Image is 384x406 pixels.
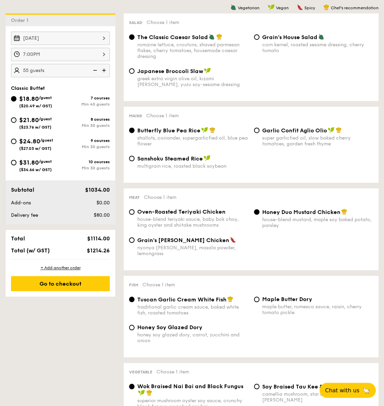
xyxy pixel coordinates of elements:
[325,387,359,394] span: Chat with us
[11,48,110,61] input: Event time
[129,370,152,374] span: Vegetable
[227,296,233,302] img: icon-chef-hat.a58ddaea.svg
[254,297,259,302] input: Maple Butter Dorymaple butter, romesco sauce, raisin, cherry tomato pickle
[96,200,110,206] span: $0.00
[204,68,211,74] img: icon-vegan.f8ff3823.svg
[87,235,110,242] span: $1114.00
[262,127,327,134] span: Garlic Confit Aglio Olio
[129,128,135,133] input: Butterfly Blue Pea Riceshallots, coriander, supergarlicfied oil, blue pea flower
[137,296,226,303] span: Tuscan Garlic Cream White Fish
[262,391,373,403] div: camellia mushroom, star anise, [PERSON_NAME]
[262,34,317,40] span: Grain's House Salad
[137,163,248,169] div: multigrain rice, roasted black soybean
[238,5,259,10] span: Vegetarian
[144,194,176,200] span: Choose 1 item
[39,117,52,121] span: /guest
[60,123,110,128] div: Min 30 guests
[19,138,40,145] span: $24.80
[129,195,140,200] span: Meat
[276,5,289,10] span: Vegan
[146,390,152,396] img: icon-chef-hat.a58ddaea.svg
[94,212,110,218] span: $80.00
[262,209,340,215] span: Honey Duo Mustard Chicken
[11,32,110,45] input: Event date
[129,114,142,118] span: Mains
[209,34,215,40] img: icon-vegetarian.fe4039eb.svg
[19,159,39,166] span: $31.80
[11,247,50,254] span: Total (w/ GST)
[137,245,248,256] div: nyonya [PERSON_NAME], masala powder, lemongrass
[254,209,259,215] input: Honey Duo Mustard Chickenhouse-blend mustard, maple soy baked potato, parsley
[87,247,110,254] span: $1214.26
[129,68,135,74] input: Japanese Broccoli Slawgreek extra virgin olive oil, kizami [PERSON_NAME], yuzu soy-sesame dressing
[254,128,259,133] input: Garlic Confit Aglio Oliosuper garlicfied oil, slow baked cherry tomatoes, garden fresh thyme
[11,235,25,242] span: Total
[129,297,135,302] input: Tuscan Garlic Cream White Fishtraditional garlic cream sauce, baked white fish, roasted tomatoes
[11,64,110,77] input: Number of guests
[137,135,248,147] div: shallots, coriander, supergarlicfied oil, blue pea flower
[230,237,236,243] img: icon-spicy.37a8142b.svg
[19,146,51,151] span: ($27.03 w/ GST)
[19,104,52,108] span: ($20.49 w/ GST)
[362,386,370,394] span: 🦙
[60,102,110,107] div: Min 40 guests
[203,155,210,161] img: icon-vegan.f8ff3823.svg
[319,383,376,398] button: Chat with us🦙
[304,5,315,10] span: Spicy
[137,324,202,331] span: Honey Soy Glazed Dory
[39,95,52,100] span: /guest
[147,20,179,25] span: Choose 1 item
[60,166,110,170] div: Min 30 guests
[89,64,100,77] img: icon-reduce.1d2dbef1.svg
[11,139,16,144] input: $24.80/guest($27.03 w/ GST)9 coursesMin 30 guests
[254,384,259,389] input: ⁠Soy Braised Tau Kee & Tau Pokcamellia mushroom, star anise, [PERSON_NAME]
[268,4,275,10] img: icon-vegan.f8ff3823.svg
[137,237,229,243] span: Grain's [PERSON_NAME] Chicken
[341,208,347,215] img: icon-chef-hat.a58ddaea.svg
[201,127,208,133] img: icon-vegan.f8ff3823.svg
[19,95,39,103] span: $18.80
[156,369,189,375] span: Choose 1 item
[19,167,52,172] span: ($34.66 w/ GST)
[262,42,373,53] div: corn kernel, roasted sesame dressing, cherry tomato
[297,4,303,10] img: icon-spicy.37a8142b.svg
[138,390,145,396] img: icon-vegan.f8ff3823.svg
[142,282,175,288] span: Choose 1 item
[11,265,110,271] div: + Add another order
[323,4,329,10] img: icon-chef-hat.a58ddaea.svg
[209,127,216,133] img: icon-chef-hat.a58ddaea.svg
[137,155,203,162] span: Sanshoku Steamed Rice
[60,117,110,122] div: 8 courses
[137,383,243,390] span: Wok Braised Nai Bai and Black Fungus
[137,332,248,344] div: honey soy glazed dory, carrot, zucchini and onion
[11,187,34,193] span: Subtotal
[129,283,138,287] span: Fish
[129,209,135,215] input: Oven-Roasted Teriyaki Chickenhouse-blend teriyaki sauce, baby bok choy, king oyster and shiitake ...
[331,5,379,10] span: Chef's recommendation
[60,138,110,143] div: 9 courses
[129,325,135,330] input: Honey Soy Glazed Doryhoney soy glazed dory, carrot, zucchini and onion
[11,212,38,218] span: Delivery fee
[60,144,110,149] div: Min 30 guests
[137,127,200,134] span: Butterfly Blue Pea Rice
[328,127,335,133] img: icon-vegan.f8ff3823.svg
[19,116,39,124] span: $21.80
[40,138,53,143] span: /guest
[318,34,324,40] img: icon-vegetarian.fe4039eb.svg
[137,304,248,316] div: traditional garlic cream sauce, baked white fish, roasted tomatoes
[129,20,142,25] span: Salad
[129,156,135,161] input: Sanshoku Steamed Ricemultigrain rice, roasted black soybean
[146,113,179,119] span: Choose 1 item
[137,68,203,74] span: Japanese Broccoli Slaw
[262,383,346,390] span: ⁠Soy Braised Tau Kee & Tau Pok
[11,117,16,123] input: $21.80/guest($23.76 w/ GST)8 coursesMin 30 guests
[11,276,110,291] div: Go to checkout
[60,96,110,100] div: 7 courses
[129,237,135,243] input: Grain's [PERSON_NAME] Chickennyonya [PERSON_NAME], masala powder, lemongrass
[137,34,208,40] span: The Classic Caesar Salad
[129,34,135,40] input: The Classic Caesar Saladromaine lettuce, croutons, shaved parmesan flakes, cherry tomatoes, house...
[137,42,248,59] div: romaine lettuce, croutons, shaved parmesan flakes, cherry tomatoes, housemade caesar dressing
[39,159,52,164] span: /guest
[60,159,110,164] div: 10 courses
[100,64,110,77] img: icon-add.58712e84.svg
